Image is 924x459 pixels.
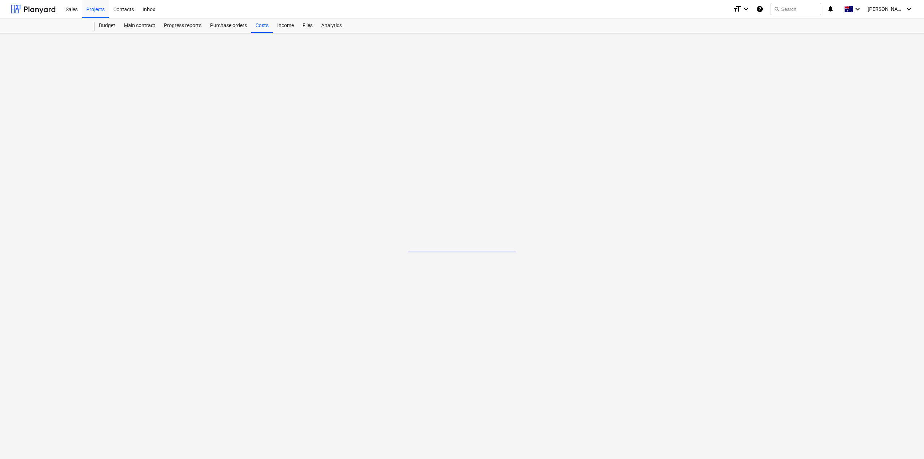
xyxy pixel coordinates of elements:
[742,5,750,13] i: keyboard_arrow_down
[774,6,780,12] span: search
[206,18,251,33] a: Purchase orders
[771,3,821,15] button: Search
[273,18,298,33] a: Income
[756,5,763,13] i: Knowledge base
[251,18,273,33] a: Costs
[827,5,834,13] i: notifications
[853,5,862,13] i: keyboard_arrow_down
[298,18,317,33] a: Files
[95,18,119,33] a: Budget
[317,18,346,33] a: Analytics
[160,18,206,33] a: Progress reports
[905,5,913,13] i: keyboard_arrow_down
[733,5,742,13] i: format_size
[119,18,160,33] a: Main contract
[868,6,904,12] span: [PERSON_NAME]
